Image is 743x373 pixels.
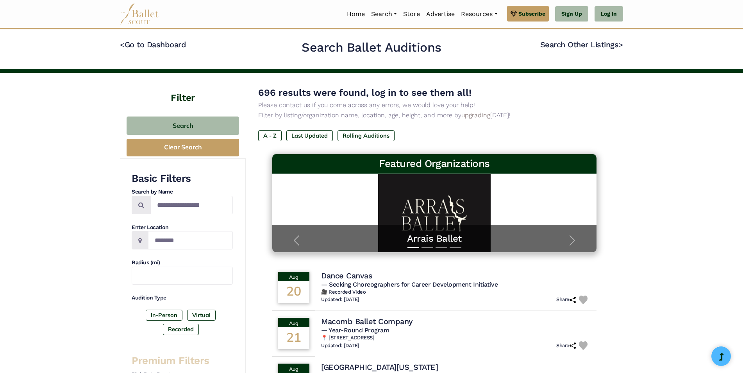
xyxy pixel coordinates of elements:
h3: Premium Filters [132,354,233,368]
label: In-Person [146,310,182,321]
h4: Filter [120,73,246,105]
h2: Search Ballet Auditions [302,39,441,56]
button: Search [127,117,239,135]
button: Slide 2 [422,243,433,252]
h4: [GEOGRAPHIC_DATA][US_STATE] [321,362,438,372]
div: Aug [278,364,309,373]
div: Aug [278,318,309,327]
h6: Share [556,296,576,303]
span: Subscribe [518,9,545,18]
a: Log In [595,6,623,22]
button: Slide 4 [450,243,461,252]
a: Search [368,6,400,22]
label: Virtual [187,310,216,321]
code: < [120,39,125,49]
h4: Search by Name [132,188,233,196]
a: Resources [458,6,500,22]
h3: Basic Filters [132,172,233,185]
h6: 🎥 Recorded Video [321,289,591,296]
h6: Updated: [DATE] [321,296,359,303]
a: Store [400,6,423,22]
h6: Share [556,343,576,349]
h4: Enter Location [132,224,233,231]
p: Please contact us if you come across any errors, we would love your help! [258,100,611,110]
input: Search by names... [150,196,233,214]
span: — Year-Round Program [321,326,389,334]
a: Sign Up [555,6,588,22]
a: Search Other Listings> [540,40,623,49]
a: upgrading [461,111,490,119]
code: > [618,39,623,49]
label: Recorded [163,324,199,335]
p: Filter by listing/organization name, location, age, height, and more by [DATE]! [258,110,611,120]
button: Slide 1 [407,243,419,252]
h4: Dance Canvas [321,271,372,281]
h6: 📍 [STREET_ADDRESS] [321,335,591,341]
img: gem.svg [511,9,517,18]
a: <Go to Dashboard [120,40,186,49]
div: 21 [278,327,309,349]
button: Clear Search [127,139,239,156]
span: 696 results were found, log in to see them all! [258,87,472,98]
div: Aug [278,272,309,281]
h4: Radius (mi) [132,259,233,267]
span: — Seeking Choreographers for Career Development Initiative [321,281,498,288]
label: A - Z [258,130,282,141]
label: Rolling Auditions [338,130,395,141]
h3: Featured Organizations [279,157,590,170]
h4: Audition Type [132,294,233,302]
div: 20 [278,281,309,303]
a: Arrais Ballet [280,233,589,245]
a: Subscribe [507,6,549,22]
a: Home [344,6,368,22]
a: Advertise [423,6,458,22]
h6: Updated: [DATE] [321,343,359,349]
input: Location [148,231,233,249]
h4: Macomb Ballet Company [321,316,413,326]
label: Last Updated [286,130,333,141]
button: Slide 3 [436,243,447,252]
